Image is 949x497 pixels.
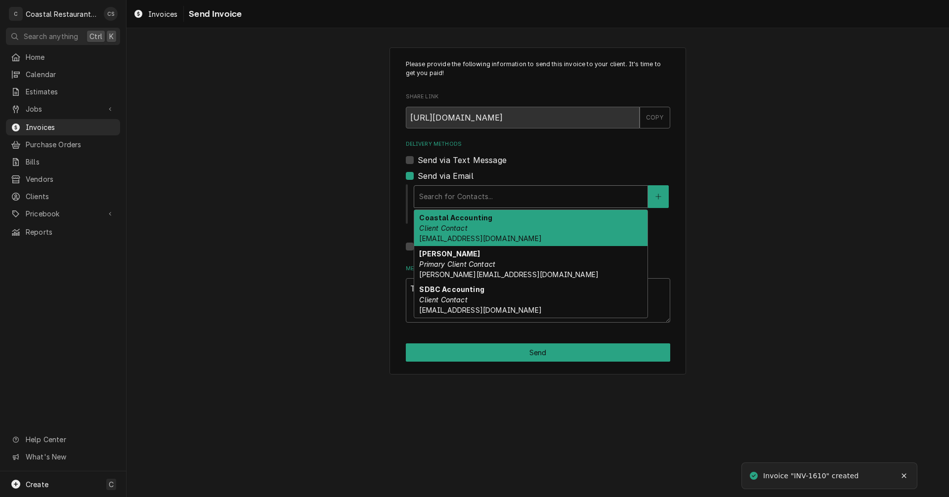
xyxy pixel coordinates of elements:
div: C [9,7,23,21]
strong: Coastal Accounting [419,213,492,222]
a: Vendors [6,171,120,187]
span: Estimates [26,86,115,97]
span: Calendar [26,69,115,80]
div: Invoice "INV-1610" created [763,471,860,481]
span: Search anything [24,31,78,41]
div: Invoice Send Form [406,60,670,323]
span: Clients [26,191,115,202]
span: Home [26,52,115,62]
span: K [109,31,114,41]
div: Button Group Row [406,343,670,362]
span: Vendors [26,174,115,184]
button: Send [406,343,670,362]
span: Bills [26,157,115,167]
a: Purchase Orders [6,136,120,153]
span: [EMAIL_ADDRESS][DOMAIN_NAME] [419,234,541,243]
a: Go to Pricebook [6,206,120,222]
a: Go to Help Center [6,431,120,448]
span: Invoices [148,9,177,19]
a: Estimates [6,83,120,100]
a: Clients [6,188,120,205]
strong: [PERSON_NAME] [419,249,480,258]
strong: SDBC Accounting [419,285,484,293]
label: Message to Client [406,265,670,273]
div: Message to Client [406,265,670,323]
div: Share Link [406,93,670,128]
button: Create New Contact [648,185,669,208]
span: C [109,479,114,490]
p: Please provide the following information to send this invoice to your client. It's time to get yo... [406,60,670,78]
span: What's New [26,452,114,462]
svg: Create New Contact [655,193,661,200]
a: Home [6,49,120,65]
a: Go to What's New [6,449,120,465]
span: Purchase Orders [26,139,115,150]
button: Search anythingCtrlK [6,28,120,45]
div: Invoice Send [389,47,686,374]
a: Reports [6,224,120,240]
span: Ctrl [89,31,102,41]
div: Button Group [406,343,670,362]
span: Pricebook [26,208,100,219]
label: Delivery Methods [406,140,670,148]
button: COPY [640,107,670,128]
span: Invoices [26,122,115,132]
span: [PERSON_NAME][EMAIL_ADDRESS][DOMAIN_NAME] [419,270,599,279]
span: Send Invoice [186,7,242,21]
a: Invoices [6,119,120,135]
label: Send via Text Message [418,154,507,166]
span: Create [26,480,48,489]
textarea: Thank you for your business! [406,278,670,323]
em: Client Contact [419,224,467,232]
span: [EMAIL_ADDRESS][DOMAIN_NAME] [419,306,541,314]
span: Jobs [26,104,100,114]
a: Invoices [129,6,181,22]
em: Client Contact [419,295,467,304]
span: Help Center [26,434,114,445]
label: Share Link [406,93,670,101]
a: Bills [6,154,120,170]
em: Primary Client Contact [419,260,495,268]
a: Calendar [6,66,120,83]
span: Reports [26,227,115,237]
div: Delivery Methods [406,140,670,252]
label: Send via Email [418,170,474,182]
div: CS [104,7,118,21]
div: Coastal Restaurant Repair [26,9,98,19]
div: Chris Sockriter's Avatar [104,7,118,21]
a: Go to Jobs [6,101,120,117]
